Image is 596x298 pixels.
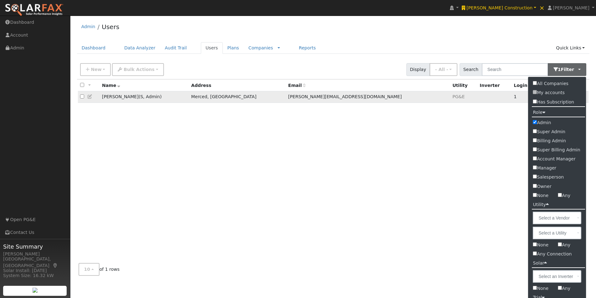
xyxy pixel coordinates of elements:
span: [PERSON_NAME] Construction [466,5,532,10]
div: Utility [452,82,475,89]
a: Users [201,42,223,54]
input: Manager [533,165,537,169]
input: None [533,286,537,290]
span: Bulk Actions [124,67,155,72]
label: Role [528,108,550,117]
span: of 1 rows [79,263,120,276]
a: Dashboard [77,42,110,54]
span: Search [460,63,482,76]
input: Select an Inverter [533,270,581,283]
label: Any [553,240,575,250]
a: Map [53,263,58,268]
img: retrieve [33,288,38,293]
input: Super Billing Admin [533,147,537,151]
label: Has Subscription [528,98,579,107]
span: Site Summary [3,242,67,251]
a: Users [102,23,119,31]
a: Reports [294,42,320,54]
span: 10 [84,267,90,272]
label: My accounts [528,88,569,97]
span: × [539,4,545,12]
label: Solar [528,259,552,268]
div: [PERSON_NAME] [3,251,67,257]
label: None [528,240,553,250]
label: Any [553,284,575,293]
input: Any [558,242,562,246]
input: Has Subscription [533,99,537,104]
div: [GEOGRAPHIC_DATA], [GEOGRAPHIC_DATA] [3,256,67,269]
label: Any Connection [528,250,586,259]
label: Utility [528,200,553,209]
td: [PERSON_NAME] [100,91,189,103]
label: Salesperson [528,173,586,182]
input: None [533,193,537,197]
label: Admin [528,118,586,127]
a: Quick Links [551,42,589,54]
input: Salesperson [533,174,537,179]
span: Admin [143,94,160,99]
input: Search [482,63,548,76]
label: Super Billing Admin [528,145,586,154]
label: Any [553,191,575,200]
input: All Companies [533,81,537,85]
input: Admin [533,120,537,124]
div: Inverter [480,82,509,89]
label: Billing Admin [528,136,586,145]
input: Owner [533,184,537,188]
a: Plans [223,42,244,54]
button: New [80,63,111,76]
span: Name [102,83,120,88]
button: 1Filter [548,63,587,76]
label: Owner [528,182,586,191]
span: Salesperson [140,94,143,99]
img: SolarFax [5,3,64,17]
span: Inactive [452,94,465,99]
label: Manager [528,164,586,173]
span: ( ) [139,94,162,99]
div: System Size: 16.32 kW [3,272,67,279]
a: Admin [81,24,95,29]
a: Audit Trail [160,42,191,54]
input: Super Admin [533,129,537,133]
input: Select a Utility [533,227,581,239]
input: Any [558,286,562,290]
input: Any Connection [533,251,537,255]
span: 09/02/2025 2:55:26 PM [514,94,517,99]
span: Display [406,63,430,76]
span: [PERSON_NAME][EMAIL_ADDRESS][DOMAIN_NAME] [288,94,402,99]
div: Address [191,82,284,89]
label: Super Admin [528,127,586,136]
input: Billing Admin [533,138,537,142]
label: None [528,191,553,200]
label: All Companies [528,79,573,88]
input: Select a Vendor [533,212,581,224]
span: Days since last login [514,83,543,88]
a: Data Analyzer [120,42,160,54]
input: Account Manager [533,156,537,160]
span: Email [288,83,306,88]
span: [PERSON_NAME] [553,5,589,10]
button: 10 [79,263,99,276]
a: Edit User [87,94,93,99]
label: Account Manager [528,154,586,164]
a: Companies [248,45,273,50]
td: Merced, [GEOGRAPHIC_DATA] [189,91,286,103]
button: Bulk Actions [112,63,164,76]
label: None [528,284,553,293]
span: Filter [561,67,577,72]
input: Any [558,193,562,197]
div: Solar Install: [DATE] [3,267,67,274]
input: My accounts [533,90,537,94]
span: New [91,67,101,72]
button: - All - [430,63,458,76]
input: None [533,242,537,246]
